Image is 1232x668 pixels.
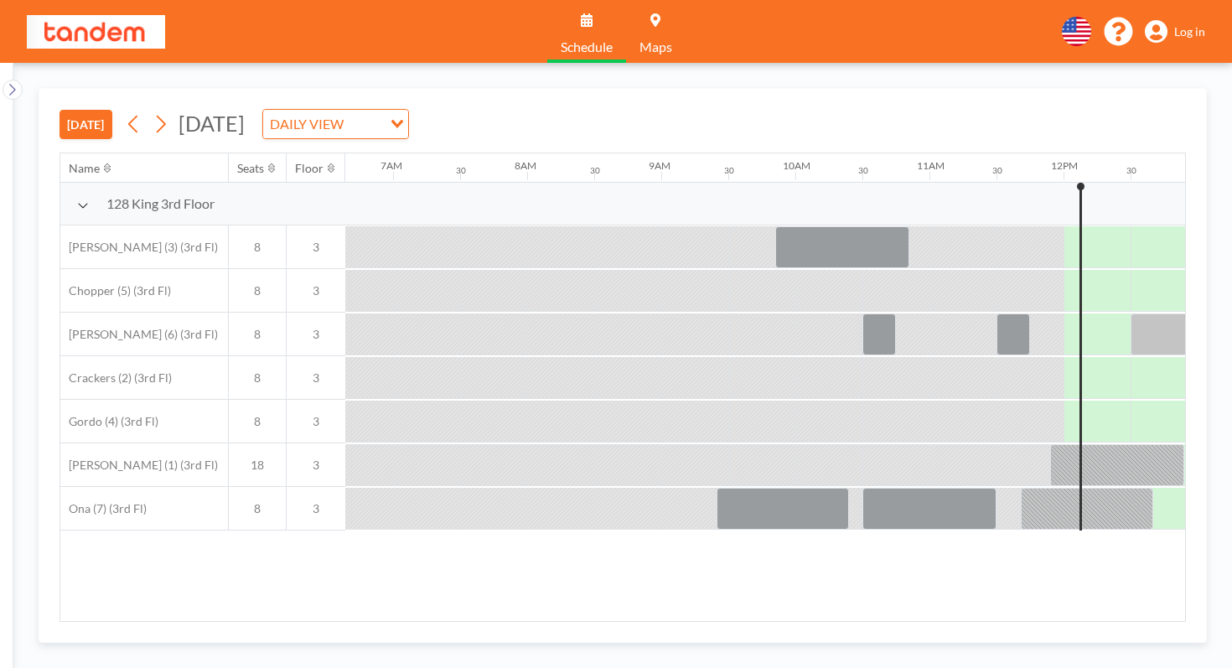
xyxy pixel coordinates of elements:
span: 8 [229,240,286,255]
div: Floor [295,161,324,176]
span: Gordo (4) (3rd Fl) [60,414,158,429]
span: 3 [287,283,345,298]
span: 3 [287,370,345,386]
span: 8 [229,370,286,386]
span: 8 [229,283,286,298]
a: Log in [1145,20,1205,44]
span: 8 [229,501,286,516]
div: 30 [724,165,734,176]
div: 10AM [783,159,810,172]
div: Name [69,161,100,176]
span: 3 [287,501,345,516]
span: [PERSON_NAME] (6) (3rd Fl) [60,327,218,342]
div: 7AM [380,159,402,172]
div: 30 [1126,165,1136,176]
span: Log in [1174,24,1205,39]
img: organization-logo [27,15,165,49]
span: Crackers (2) (3rd Fl) [60,370,172,386]
span: 3 [287,240,345,255]
span: [PERSON_NAME] (3) (3rd Fl) [60,240,218,255]
span: DAILY VIEW [267,113,347,135]
div: 11AM [917,159,945,172]
span: 3 [287,327,345,342]
span: Schedule [561,40,613,54]
span: [DATE] [179,111,245,136]
span: Chopper (5) (3rd Fl) [60,283,171,298]
span: 8 [229,414,286,429]
div: 30 [992,165,1002,176]
span: Ona (7) (3rd Fl) [60,501,147,516]
span: 8 [229,327,286,342]
div: 30 [590,165,600,176]
span: 3 [287,458,345,473]
button: [DATE] [60,110,112,139]
span: Maps [639,40,672,54]
div: 9AM [649,159,670,172]
span: 128 King 3rd Floor [106,195,215,212]
span: [PERSON_NAME] (1) (3rd Fl) [60,458,218,473]
input: Search for option [349,113,380,135]
div: 8AM [515,159,536,172]
div: 30 [456,165,466,176]
div: Seats [237,161,264,176]
div: Search for option [263,110,408,138]
span: 18 [229,458,286,473]
span: 3 [287,414,345,429]
div: 30 [858,165,868,176]
div: 12PM [1051,159,1078,172]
